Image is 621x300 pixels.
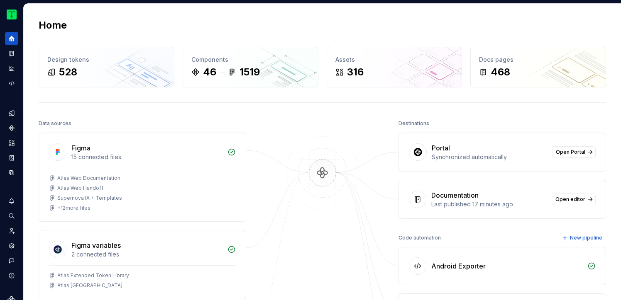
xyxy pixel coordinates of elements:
[71,250,222,259] div: 2 connected files
[5,239,18,252] a: Settings
[5,47,18,60] a: Documentation
[39,118,71,129] div: Data sources
[327,47,462,87] a: Assets316
[470,47,606,87] a: Docs pages468
[57,175,120,181] div: Atlas Web Documentation
[5,121,18,135] a: Components
[39,133,246,222] a: Figma15 connected filesAtlas Web DocumentationAtlas Web HandoffSupernova IA + Templates+12more files
[203,65,216,79] div: 46
[431,261,486,271] div: Android Exporter
[5,62,18,75] a: Analytics
[183,47,318,87] a: Components461519
[491,65,510,79] div: 468
[552,194,596,205] a: Open editor
[570,235,602,241] span: New pipeline
[556,149,585,155] span: Open Portal
[5,254,18,267] button: Contact support
[71,143,90,153] div: Figma
[71,240,121,250] div: Figma variables
[5,224,18,237] a: Invite team
[57,185,103,191] div: Atlas Web Handoff
[432,143,450,153] div: Portal
[347,65,364,79] div: 316
[39,19,67,32] h2: Home
[5,77,18,90] a: Code automation
[191,56,310,64] div: Components
[431,200,547,208] div: Last published 17 minutes ago
[39,230,246,299] a: Figma variables2 connected filesAtlas Extended Token LibraryAtlas [GEOGRAPHIC_DATA]
[59,65,77,79] div: 528
[5,209,18,223] button: Search ⌘K
[5,194,18,208] button: Notifications
[5,106,18,120] a: Design tokens
[555,196,585,203] span: Open editor
[71,153,222,161] div: 15 connected files
[39,47,174,87] a: Design tokens528
[7,10,17,19] img: 0ed0e8b8-9446-497d-bad0-376821b19aa5.png
[432,153,547,161] div: Synchronized automatically
[47,56,166,64] div: Design tokens
[431,190,479,200] div: Documentation
[5,136,18,150] a: Assets
[57,195,122,201] div: Supernova IA + Templates
[240,65,260,79] div: 1519
[5,32,18,45] a: Home
[399,118,429,129] div: Destinations
[57,205,90,211] div: + 12 more files
[479,56,597,64] div: Docs pages
[5,166,18,179] a: Data sources
[57,282,122,289] div: Atlas [GEOGRAPHIC_DATA]
[552,146,596,158] a: Open Portal
[57,272,129,279] div: Atlas Extended Token Library
[5,151,18,165] a: Storybook stories
[560,232,606,244] button: New pipeline
[399,232,441,244] div: Code automation
[335,56,454,64] div: Assets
